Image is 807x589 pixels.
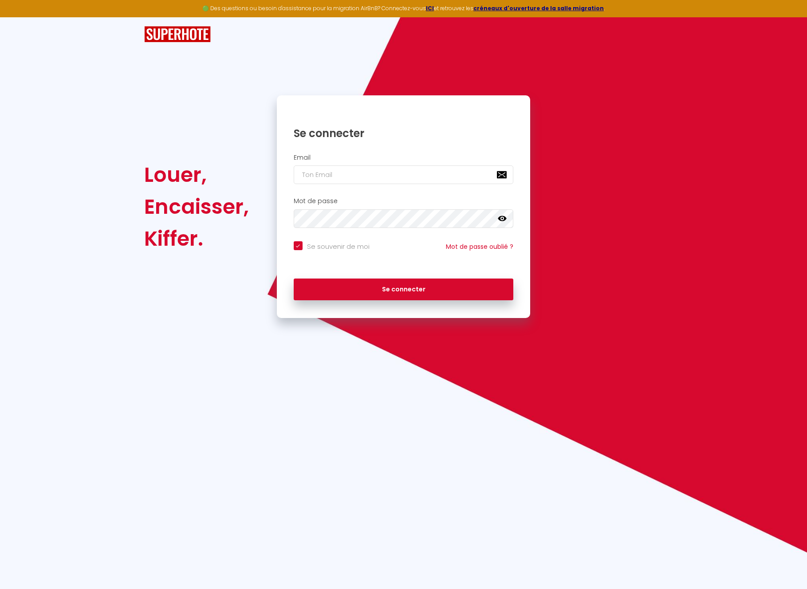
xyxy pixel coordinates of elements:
div: Louer, [144,159,249,191]
div: Kiffer. [144,223,249,255]
img: SuperHote logo [144,26,211,43]
input: Ton Email [294,165,514,184]
h2: Mot de passe [294,197,514,205]
button: Se connecter [294,279,514,301]
a: créneaux d'ouverture de la salle migration [473,4,604,12]
h2: Email [294,154,514,161]
div: Encaisser, [144,191,249,223]
a: Mot de passe oublié ? [446,242,513,251]
h1: Se connecter [294,126,514,140]
a: ICI [426,4,434,12]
